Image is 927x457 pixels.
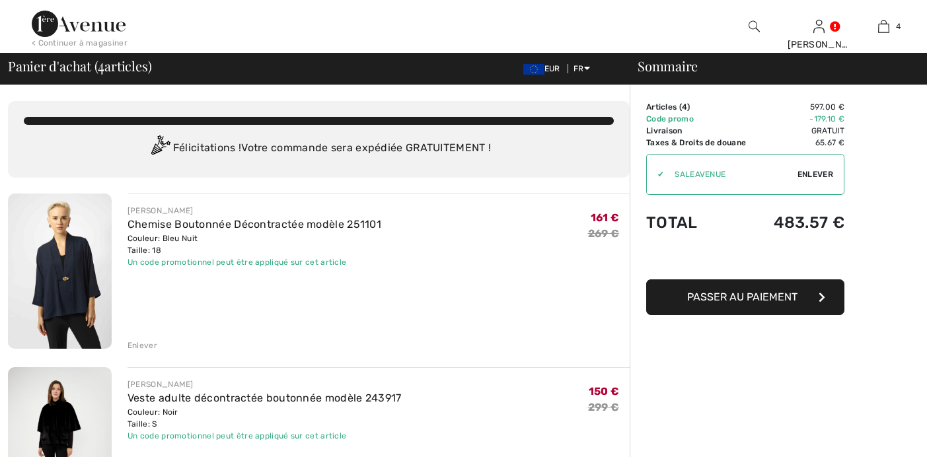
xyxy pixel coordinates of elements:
s: 269 € [588,227,620,240]
td: Articles ( ) [646,101,762,113]
td: 597.00 € [762,101,844,113]
div: Félicitations ! Votre commande sera expédiée GRATUITEMENT ! [24,135,614,162]
div: Un code promotionnel peut être appliqué sur cet article [128,430,402,442]
img: Congratulation2.svg [147,135,173,162]
div: [PERSON_NAME] [128,205,381,217]
div: [PERSON_NAME] [128,378,402,390]
button: Passer au paiement [646,279,844,315]
iframe: PayPal [646,245,844,275]
a: Se connecter [813,20,825,32]
div: Couleur: Noir Taille: S [128,406,402,430]
div: Un code promotionnel peut être appliqué sur cet article [128,256,381,268]
td: Gratuit [762,125,844,137]
span: Panier d'achat ( articles) [8,59,151,73]
td: 483.57 € [762,200,844,245]
span: Passer au paiement [687,291,797,303]
span: EUR [523,64,566,73]
span: Enlever [797,168,833,180]
a: 4 [852,18,916,34]
td: Livraison [646,125,762,137]
td: 65.67 € [762,137,844,149]
td: -179.10 € [762,113,844,125]
div: ✔ [647,168,664,180]
span: 161 € [591,211,620,224]
td: Total [646,200,762,245]
div: [PERSON_NAME] [788,38,851,52]
span: 4 [682,102,687,112]
span: FR [574,64,590,73]
div: Couleur: Bleu Nuit Taille: 18 [128,232,381,256]
a: Chemise Boutonnée Décontractée modèle 251101 [128,218,381,230]
span: 4 [896,20,901,32]
input: Code promo [664,155,797,194]
div: < Continuer à magasiner [32,37,128,49]
img: recherche [749,18,760,34]
img: Euro [523,64,544,75]
s: 299 € [588,401,620,413]
td: Taxes & Droits de douane [646,137,762,149]
div: Sommaire [622,59,919,73]
td: Code promo [646,113,762,125]
img: 1ère Avenue [32,11,126,37]
img: Chemise Boutonnée Décontractée modèle 251101 [8,193,112,349]
div: Enlever [128,339,157,351]
img: Mes infos [813,18,825,34]
a: Veste adulte décontractée boutonnée modèle 243917 [128,392,402,404]
span: 4 [98,56,104,73]
img: Mon panier [878,18,889,34]
span: 150 € [589,385,620,398]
